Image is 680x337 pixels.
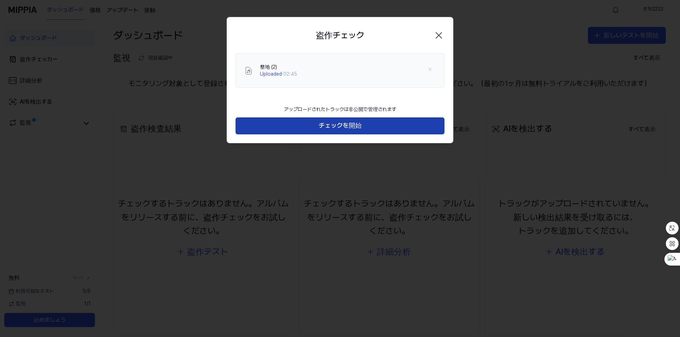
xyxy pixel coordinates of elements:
button: チェックを開始 [236,117,444,134]
div: 整地 (2) [260,64,297,71]
font: 盗作チェック [316,30,364,40]
font: チェックを開始 [319,122,362,129]
div: · 02:45 [260,71,297,78]
img: File Select [244,66,253,75]
font: アップロードされたトラックは非公開で管理されます [284,106,396,112]
span: Uploaded [260,71,282,77]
